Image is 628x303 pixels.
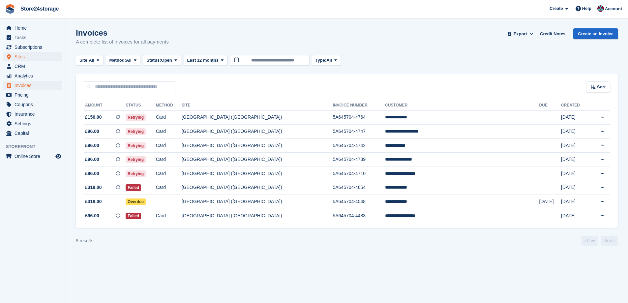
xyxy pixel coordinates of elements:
button: Last 12 months [184,55,227,66]
td: [DATE] [561,153,589,167]
td: [DATE] [561,209,589,223]
span: £96.00 [85,142,99,149]
span: Failed [126,184,141,191]
td: 5A645704-4764 [333,110,385,125]
a: Preview store [54,152,62,160]
span: Retrying [126,128,146,135]
th: Created [561,100,589,111]
button: Site: All [76,55,103,66]
td: Card [156,181,182,195]
td: 5A645704-4483 [333,209,385,223]
span: Site: [79,57,89,64]
td: Card [156,153,182,167]
th: Invoice Number [333,100,385,111]
span: £150.00 [85,114,102,121]
a: menu [3,62,62,71]
td: [GEOGRAPHIC_DATA] ([GEOGRAPHIC_DATA]) [182,125,333,139]
button: Export [506,28,535,39]
button: Type: All [312,55,341,66]
h1: Invoices [76,28,169,37]
span: Retrying [126,170,146,177]
span: £318.00 [85,198,102,205]
span: Last 12 months [187,57,219,64]
span: Analytics [15,71,54,80]
a: menu [3,81,62,90]
span: Capital [15,129,54,138]
a: Store24storage [18,3,62,14]
td: [GEOGRAPHIC_DATA] ([GEOGRAPHIC_DATA]) [182,209,333,223]
span: Retrying [126,114,146,121]
span: Retrying [126,142,146,149]
p: A complete list of invoices for all payments [76,38,169,46]
td: 5A645704-4739 [333,153,385,167]
span: Tasks [15,33,54,42]
span: Settings [15,119,54,128]
a: menu [3,100,62,109]
span: Sites [15,52,54,61]
a: menu [3,23,62,33]
td: 5A645704-4710 [333,167,385,181]
td: [DATE] [561,181,589,195]
th: Due [539,100,561,111]
td: [DATE] [561,138,589,153]
img: stora-icon-8386f47178a22dfd0bd8f6a31ec36ba5ce8667c1dd55bd0f319d3a0aa187defe.svg [5,4,15,14]
td: [DATE] [561,110,589,125]
span: Invoices [15,81,54,90]
a: Credit Notes [537,28,568,39]
td: [GEOGRAPHIC_DATA] ([GEOGRAPHIC_DATA]) [182,110,333,125]
span: Overdue [126,198,146,205]
span: Open [161,57,172,64]
td: [DATE] [561,125,589,139]
span: All [326,57,332,64]
button: Status: Open [143,55,181,66]
a: menu [3,71,62,80]
a: menu [3,43,62,52]
th: Amount [84,100,126,111]
td: Card [156,110,182,125]
span: Type: [315,57,327,64]
span: Storefront [6,143,66,150]
td: 5A645704-4548 [333,195,385,209]
td: [DATE] [561,195,589,209]
button: Method: All [106,55,140,66]
a: menu [3,129,62,138]
span: £318.00 [85,184,102,191]
span: Account [605,6,622,12]
div: 8 results [76,237,93,244]
td: [GEOGRAPHIC_DATA] ([GEOGRAPHIC_DATA]) [182,153,333,167]
th: Site [182,100,333,111]
a: Next [601,236,618,246]
td: [GEOGRAPHIC_DATA] ([GEOGRAPHIC_DATA]) [182,138,333,153]
a: menu [3,109,62,119]
span: £96.00 [85,156,99,163]
a: menu [3,52,62,61]
span: All [126,57,132,64]
td: [DATE] [561,167,589,181]
th: Customer [385,100,539,111]
th: Status [126,100,156,111]
span: £96.00 [85,128,99,135]
td: Card [156,125,182,139]
td: 5A645704-4742 [333,138,385,153]
td: [GEOGRAPHIC_DATA] ([GEOGRAPHIC_DATA]) [182,195,333,209]
nav: Page [580,236,619,246]
span: Export [514,31,527,37]
td: 5A645704-4654 [333,181,385,195]
a: Create an Invoice [573,28,618,39]
a: Previous [581,236,598,246]
td: Card [156,167,182,181]
a: menu [3,90,62,100]
a: menu [3,33,62,42]
span: Home [15,23,54,33]
span: £96.00 [85,212,99,219]
td: [DATE] [539,195,561,209]
span: All [89,57,94,64]
th: Method [156,100,182,111]
td: 5A645704-4747 [333,125,385,139]
span: Pricing [15,90,54,100]
span: Subscriptions [15,43,54,52]
span: Help [582,5,591,12]
td: Card [156,138,182,153]
span: Sort [597,84,606,90]
span: Retrying [126,156,146,163]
